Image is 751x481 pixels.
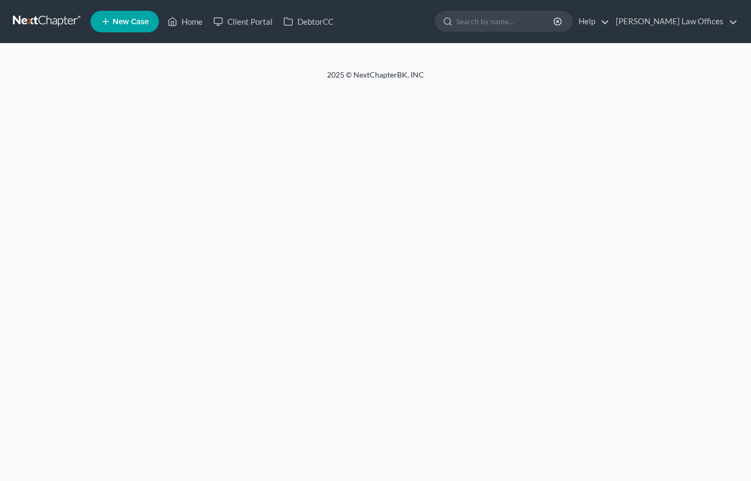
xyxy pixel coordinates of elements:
input: Search by name... [456,11,555,31]
span: New Case [113,18,149,26]
a: [PERSON_NAME] Law Offices [610,12,738,31]
div: 2025 © NextChapterBK, INC [68,69,683,89]
a: DebtorCC [278,12,339,31]
a: Client Portal [208,12,278,31]
a: Home [162,12,208,31]
a: Help [573,12,609,31]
